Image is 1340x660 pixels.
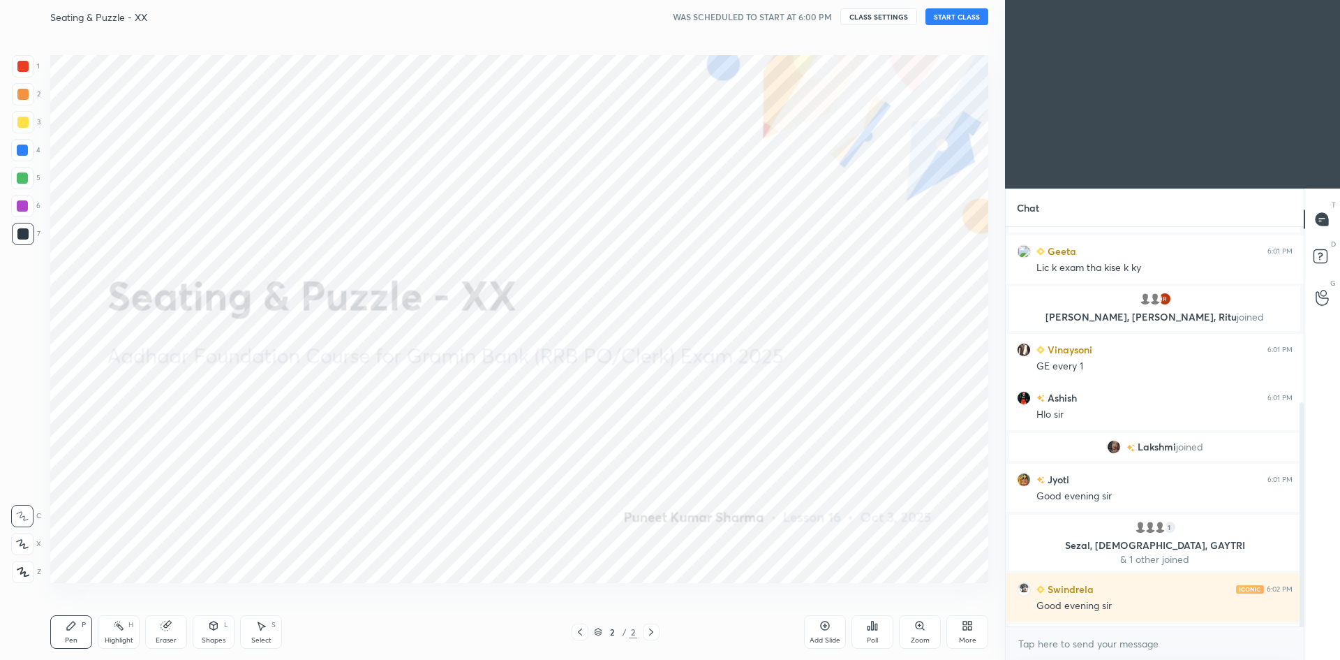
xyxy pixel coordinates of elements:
div: 6:01 PM [1267,476,1293,484]
h6: Swindrela [1045,582,1094,596]
div: Eraser [156,637,177,644]
img: no-rating-badge.077c3623.svg [1036,395,1045,402]
div: 2 [629,626,637,638]
div: 6 [11,195,40,217]
div: S [271,622,276,629]
div: Add Slide [810,637,840,644]
p: T [1332,200,1336,210]
h6: Ashish [1045,390,1077,405]
div: X [11,533,41,555]
div: C [11,505,41,527]
img: Learner_Badge_beginner_1_8b307cf2a0.svg [1036,585,1045,594]
img: default.png [1153,520,1167,534]
img: 3 [1017,244,1031,258]
div: grid [1006,227,1304,626]
img: default.png [1148,292,1162,306]
div: 1 [1163,520,1177,534]
div: P [82,622,86,629]
p: Chat [1006,189,1050,226]
div: Poll [867,637,878,644]
img: default.png [1133,520,1147,534]
div: More [959,637,976,644]
div: 2 [12,83,40,105]
h6: Geeta [1045,244,1076,258]
button: CLASS SETTINGS [840,8,917,25]
p: D [1331,239,1336,249]
span: joined [1176,441,1203,453]
img: 98332f06399847a69f625f6de136a782.jpg [1017,473,1031,487]
h6: Vinaysoni [1045,342,1092,357]
div: Hlo sir [1036,408,1293,422]
div: 4 [11,139,40,161]
div: Shapes [202,637,225,644]
div: Select [251,637,271,644]
div: Zoom [911,637,930,644]
p: & 1 other joined [1018,554,1292,565]
div: H [128,622,133,629]
div: Z [12,561,41,583]
div: 6:01 PM [1267,346,1293,354]
div: 5 [11,167,40,189]
h5: WAS SCHEDULED TO START AT 6:00 PM [673,10,832,23]
div: 7 [12,223,40,245]
span: Lakshmi [1138,441,1176,453]
div: Good evening sir [1036,490,1293,504]
div: 6:01 PM [1267,247,1293,256]
h6: Jyoti [1045,472,1069,487]
span: joined [1237,310,1264,323]
img: 919e18aab7574d72ac07383e1604c2dc.jpg [1017,582,1031,596]
div: 6:02 PM [1267,585,1293,594]
h4: Seating & Puzzle - XX [50,10,147,24]
button: START CLASS [925,8,988,25]
img: default.png [1143,520,1157,534]
div: 1 [12,55,40,78]
p: [PERSON_NAME], [PERSON_NAME], Ritu [1018,311,1292,323]
img: default.png [1138,292,1152,306]
div: 6:01 PM [1267,394,1293,402]
img: 3 [1158,292,1172,306]
img: Learner_Badge_beginner_1_8b307cf2a0.svg [1036,247,1045,256]
img: iconic-light.a09c19a4.png [1236,585,1264,594]
img: no-rating-badge.077c3623.svg [1036,476,1045,484]
div: 3 [12,111,40,133]
img: no-rating-badge.077c3623.svg [1126,444,1135,452]
div: 2 [605,628,619,636]
img: 2245c3a49923411eba7d6f9ccf8f540c.jpg [1017,391,1031,405]
div: Lic k exam tha kise k ky [1036,261,1293,275]
div: Highlight [105,637,133,644]
p: G [1330,278,1336,288]
img: be568370f1fd47a686aefc4b7a9adf0b.jpg [1107,440,1121,454]
div: Good evening sir [1036,599,1293,613]
img: Learner_Badge_beginner_1_8b307cf2a0.svg [1036,346,1045,354]
div: / [622,628,626,636]
div: Pen [65,637,77,644]
div: GE every 1 [1036,360,1293,374]
div: L [224,622,228,629]
p: Sezal, [DEMOGRAPHIC_DATA], GAYTRI [1018,540,1292,551]
img: 6d83f4808b1848abbad95defc3002bf4.jpg [1017,343,1031,357]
